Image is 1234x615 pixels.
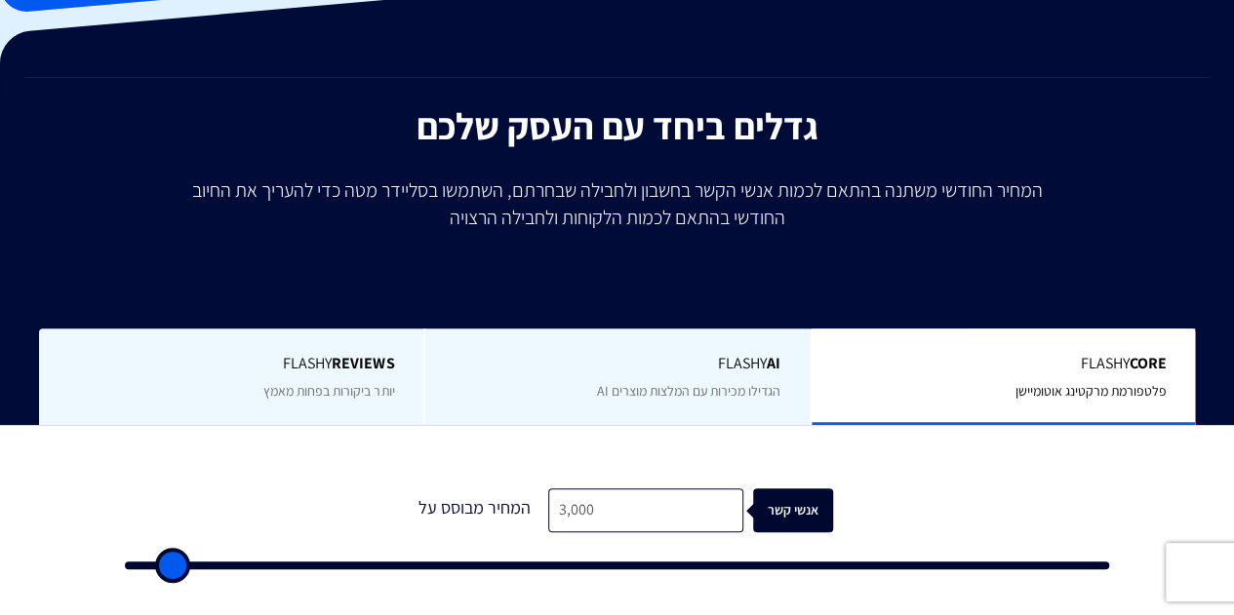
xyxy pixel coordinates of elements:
p: המחיר החודשי משתנה בהתאם לכמות אנשי הקשר בחשבון ולחבילה שבחרתם, השתמשו בסליידר מטה כדי להעריך את ... [179,176,1056,231]
span: יותר ביקורות בפחות מאמץ [263,382,394,400]
span: Flashy [455,353,779,375]
span: הגדילו מכירות עם המלצות מוצרים AI [597,382,780,400]
b: AI [767,353,780,373]
div: המחיר מבוסס על [402,488,548,532]
b: REVIEWS [332,353,394,373]
h2: גדלים ביחד עם העסק שלכם [15,106,1219,147]
div: אנשי קשר [763,488,843,532]
span: Flashy [841,353,1166,375]
b: Core [1129,353,1166,373]
span: Flashy [68,353,395,375]
span: פלטפורמת מרקטינג אוטומיישן [1015,382,1166,400]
